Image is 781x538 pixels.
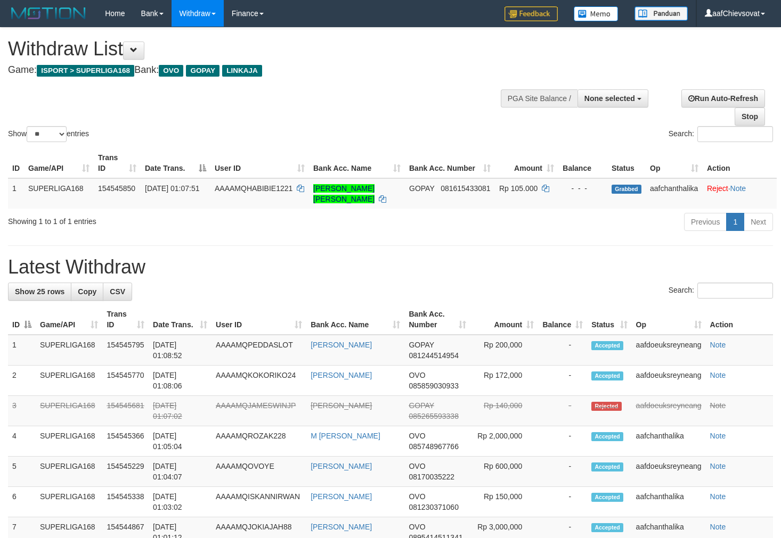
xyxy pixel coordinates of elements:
span: Copy 085859030933 to clipboard [409,382,458,390]
td: aafdoeuksreyneang [632,396,706,426]
span: Accepted [591,341,623,350]
span: [DATE] 01:07:51 [145,184,199,193]
a: [PERSON_NAME] [311,462,372,470]
img: Feedback.jpg [505,6,558,21]
th: Action [703,148,777,178]
td: - [538,335,587,366]
td: SUPERLIGA168 [36,457,102,487]
a: Note [710,401,726,410]
th: Amount: activate to sort column ascending [495,148,558,178]
td: SUPERLIGA168 [24,178,94,209]
th: Bank Acc. Name: activate to sort column ascending [309,148,405,178]
td: Rp 2,000,000 [470,426,538,457]
th: Trans ID: activate to sort column ascending [102,304,149,335]
th: Game/API: activate to sort column ascending [36,304,102,335]
td: - [538,487,587,517]
th: Game/API: activate to sort column ascending [24,148,94,178]
input: Search: [697,283,773,299]
th: Bank Acc. Number: activate to sort column ascending [405,148,495,178]
td: aafchanthalika [646,178,703,209]
select: Showentries [27,126,67,142]
th: Date Trans.: activate to sort column ascending [149,304,211,335]
th: Trans ID: activate to sort column ascending [94,148,141,178]
label: Search: [669,283,773,299]
span: Rejected [591,402,621,411]
td: 154545338 [102,487,149,517]
a: Note [710,432,726,440]
a: Previous [684,213,727,231]
th: Bank Acc. Number: activate to sort column ascending [404,304,470,335]
span: Copy 081230371060 to clipboard [409,503,458,511]
div: PGA Site Balance / [501,89,577,107]
th: ID [8,148,24,178]
a: Note [710,341,726,349]
span: Accepted [591,523,623,532]
span: OVO [409,371,425,379]
td: Rp 600,000 [470,457,538,487]
span: OVO [409,462,425,470]
span: GOPAY [409,184,434,193]
a: [PERSON_NAME] [311,523,372,531]
span: Copy 08170035222 to clipboard [409,473,454,481]
td: [DATE] 01:04:07 [149,457,211,487]
span: Rp 105.000 [499,184,538,193]
span: Accepted [591,462,623,471]
label: Show entries [8,126,89,142]
td: AAAAMQKOKORIKO24 [211,366,306,396]
th: Amount: activate to sort column ascending [470,304,538,335]
a: Run Auto-Refresh [681,89,765,107]
td: SUPERLIGA168 [36,396,102,426]
span: OVO [409,523,425,531]
th: User ID: activate to sort column ascending [211,304,306,335]
td: 154545366 [102,426,149,457]
td: Rp 150,000 [470,487,538,517]
td: - [538,396,587,426]
th: Balance [558,148,607,178]
td: 4 [8,426,36,457]
td: [DATE] 01:08:52 [149,335,211,366]
td: [DATE] 01:07:02 [149,396,211,426]
td: aafdoeuksreyneang [632,335,706,366]
span: LINKAJA [222,65,262,77]
th: ID: activate to sort column descending [8,304,36,335]
th: User ID: activate to sort column ascending [210,148,309,178]
span: Copy 085265593338 to clipboard [409,412,458,420]
td: [DATE] 01:03:02 [149,487,211,517]
td: 3 [8,396,36,426]
span: GOPAY [186,65,219,77]
span: GOPAY [409,401,434,410]
span: OVO [409,492,425,501]
span: Grabbed [612,185,641,194]
div: - - - [563,183,603,194]
th: Status: activate to sort column ascending [587,304,631,335]
td: 1 [8,335,36,366]
h1: Withdraw List [8,38,510,60]
td: AAAAMQPEDDASLOT [211,335,306,366]
td: aafchanthalika [632,426,706,457]
a: Note [710,371,726,379]
th: Balance: activate to sort column ascending [538,304,587,335]
th: Bank Acc. Name: activate to sort column ascending [306,304,404,335]
td: SUPERLIGA168 [36,335,102,366]
span: None selected [584,94,635,103]
td: · [703,178,777,209]
a: Note [710,462,726,470]
td: 1 [8,178,24,209]
a: [PERSON_NAME] [PERSON_NAME] [313,184,375,203]
td: 2 [8,366,36,396]
span: 154545850 [98,184,135,193]
th: Op: activate to sort column ascending [632,304,706,335]
a: [PERSON_NAME] [311,341,372,349]
span: Accepted [591,371,623,380]
td: AAAAMQROZAK228 [211,426,306,457]
span: Copy 085748967766 to clipboard [409,442,458,451]
a: [PERSON_NAME] [311,401,372,410]
a: Note [710,523,726,531]
th: Status [607,148,646,178]
td: SUPERLIGA168 [36,366,102,396]
span: AAAAMQHABIBIE1221 [215,184,292,193]
td: AAAAMQISKANNIRWAN [211,487,306,517]
a: Copy [71,283,103,301]
td: - [538,426,587,457]
td: - [538,366,587,396]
